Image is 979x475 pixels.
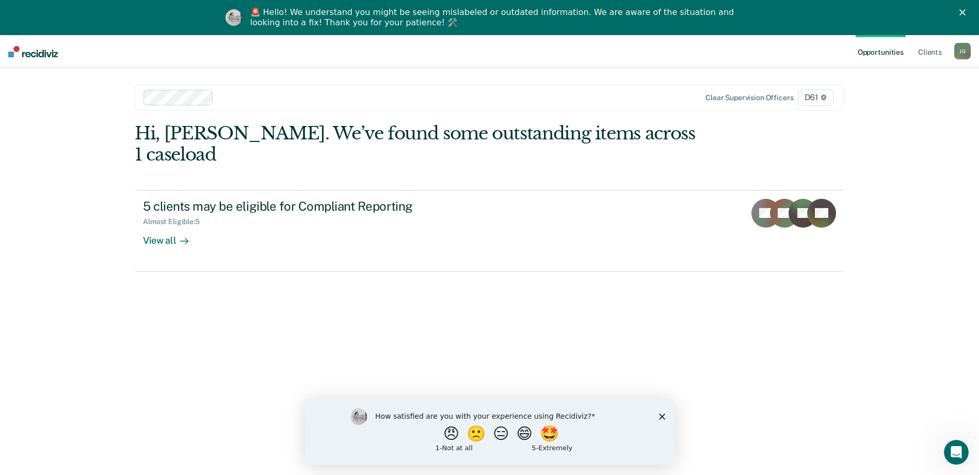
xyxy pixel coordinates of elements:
[954,43,971,59] button: JG
[143,199,505,214] div: 5 clients may be eligible for Compliant Reporting
[944,440,969,465] iframe: Intercom live chat
[954,43,971,59] div: J G
[959,9,970,15] div: Close
[705,93,793,102] div: Clear supervision officers
[856,35,906,68] a: Opportunities
[250,7,737,28] div: 🚨 Hello! We understand you might be seeing mislabeled or outdated information. We are aware of th...
[135,123,702,165] div: Hi, [PERSON_NAME]. We’ve found some outstanding items across 1 caseload
[916,35,944,68] a: Clients
[135,190,844,272] a: 5 clients may be eligible for Compliant ReportingAlmost Eligible:5View all
[798,89,833,106] span: D61
[8,46,58,57] img: Recidiviz
[143,217,208,226] div: Almost Eligible : 5
[305,398,675,465] iframe: Survey by Kim from Recidiviz
[226,9,242,26] img: Profile image for Kim
[143,226,201,246] div: View all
